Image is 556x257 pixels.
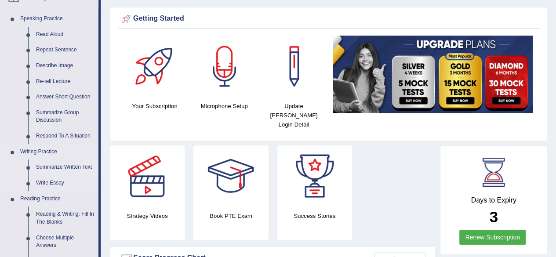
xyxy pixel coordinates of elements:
[32,105,98,128] a: Summarize Group Discussion
[120,12,537,25] div: Getting Started
[16,11,98,27] a: Speaking Practice
[32,175,98,191] a: Write Essay
[32,159,98,175] a: Summarize Written Text
[333,36,533,113] img: small5.jpg
[110,211,185,221] h4: Strategy Videos
[194,101,254,111] h4: Microphone Setup
[32,89,98,105] a: Answer Short Question
[32,74,98,90] a: Re-tell Lecture
[32,128,98,144] a: Respond To A Situation
[32,42,98,58] a: Repeat Sentence
[193,211,268,221] h4: Book PTE Exam
[32,27,98,43] a: Read Aloud
[459,230,526,245] a: Renew Subscription
[32,230,98,253] a: Choose Multiple Answers
[489,208,498,225] b: 3
[32,58,98,74] a: Describe Image
[277,211,352,221] h4: Success Stories
[124,101,185,111] h4: Your Subscription
[32,206,98,230] a: Reading & Writing: Fill In The Blanks
[16,191,98,207] a: Reading Practice
[450,196,537,204] h4: Days to Expiry
[16,144,98,160] a: Writing Practice
[263,101,324,129] h4: Update [PERSON_NAME] Login Detail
